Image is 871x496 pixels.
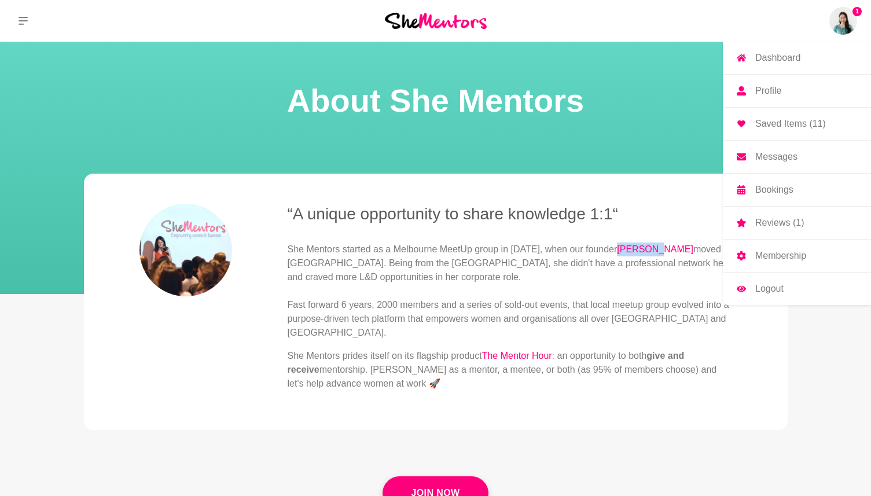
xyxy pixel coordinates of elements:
[852,7,862,16] span: 1
[755,284,784,293] p: Logout
[723,75,871,107] a: Profile
[829,7,857,35] img: Grace K
[829,7,857,35] a: Grace K1DashboardProfileSaved Items (11)MessagesBookingsReviews (1)MembershipLogout
[288,204,732,224] h3: “A unique opportunity to share knowledge 1:1“
[723,207,871,239] a: Reviews (1)
[755,53,800,63] p: Dashboard
[723,141,871,173] a: Messages
[755,119,826,128] p: Saved Items (11)
[617,244,693,254] a: [PERSON_NAME]
[385,13,487,28] img: She Mentors Logo
[14,79,857,123] h1: About She Mentors
[723,174,871,206] a: Bookings
[755,152,798,161] p: Messages
[755,251,806,260] p: Membership
[755,218,804,227] p: Reviews (1)
[723,108,871,140] a: Saved Items (11)
[482,351,552,361] a: The Mentor Hour
[755,185,793,194] p: Bookings
[755,86,781,95] p: Profile
[288,243,732,340] p: She Mentors started as a Melbourne MeetUp group in [DATE], when our founder moved to [GEOGRAPHIC_...
[288,349,732,391] p: She Mentors prides itself on its flagship product : an opportunity to both mentorship. [PERSON_NA...
[723,42,871,74] a: Dashboard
